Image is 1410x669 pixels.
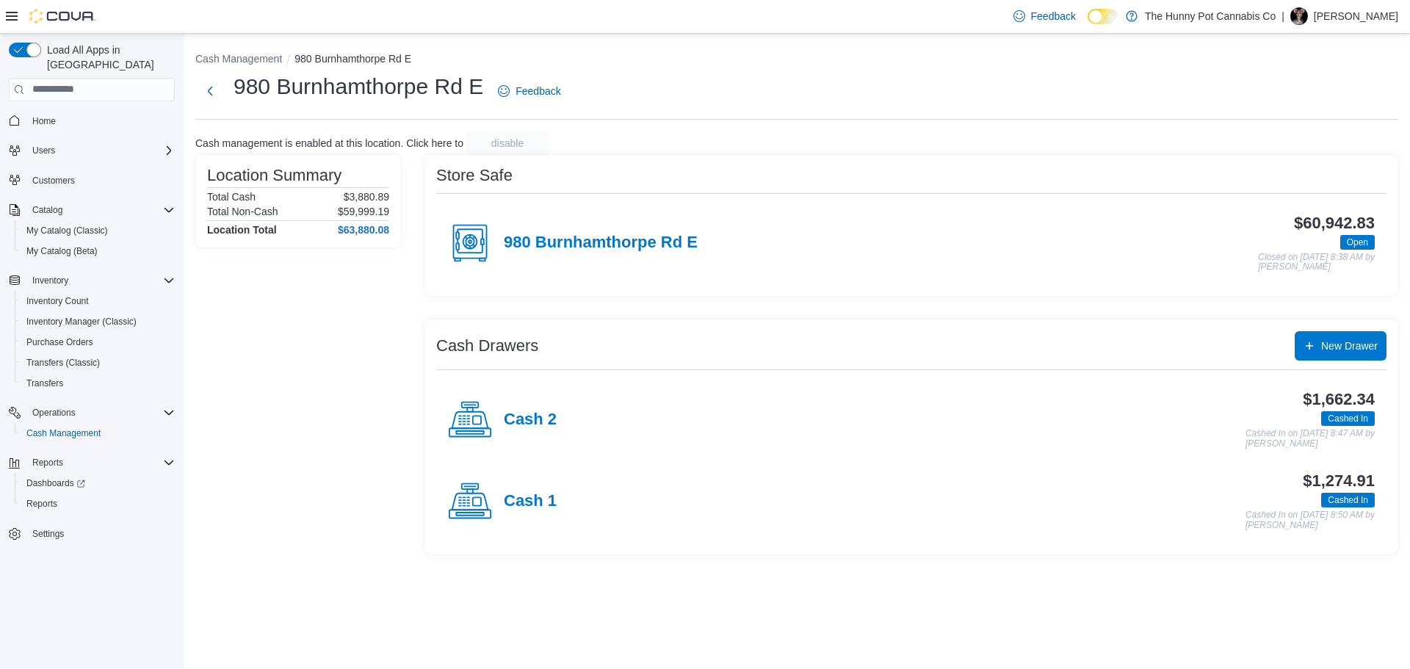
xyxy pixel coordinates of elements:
[1031,9,1076,23] span: Feedback
[504,492,557,511] h4: Cash 1
[504,234,698,253] h4: 980 Burnhamthorpe Rd E
[3,200,181,220] button: Catalog
[21,292,175,310] span: Inventory Count
[26,112,62,130] a: Home
[3,270,181,291] button: Inventory
[21,292,95,310] a: Inventory Count
[294,53,411,65] button: 980 Burnhamthorpe Rd E
[1290,7,1308,25] div: Kaila Paradis
[3,110,181,131] button: Home
[1088,9,1118,24] input: Dark Mode
[21,313,175,330] span: Inventory Manager (Classic)
[1303,391,1375,408] h3: $1,662.34
[32,407,76,419] span: Operations
[32,528,64,540] span: Settings
[1245,429,1375,449] p: Cashed In on [DATE] 8:47 AM by [PERSON_NAME]
[491,136,524,151] span: disable
[3,170,181,191] button: Customers
[26,225,108,236] span: My Catalog (Classic)
[21,474,175,492] span: Dashboards
[26,112,175,130] span: Home
[32,457,63,469] span: Reports
[26,427,101,439] span: Cash Management
[15,241,181,261] button: My Catalog (Beta)
[1303,472,1375,490] h3: $1,274.91
[26,245,98,257] span: My Catalog (Beta)
[21,242,175,260] span: My Catalog (Beta)
[26,316,137,328] span: Inventory Manager (Classic)
[26,295,89,307] span: Inventory Count
[21,375,175,392] span: Transfers
[26,404,82,422] button: Operations
[15,311,181,332] button: Inventory Manager (Classic)
[195,137,463,149] p: Cash management is enabled at this location. Click here to
[3,140,181,161] button: Users
[26,201,68,219] button: Catalog
[21,354,106,372] a: Transfers (Classic)
[207,167,341,184] h3: Location Summary
[15,332,181,352] button: Purchase Orders
[26,272,175,289] span: Inventory
[3,402,181,423] button: Operations
[3,523,181,544] button: Settings
[207,191,256,203] h6: Total Cash
[26,525,70,543] a: Settings
[1258,253,1375,272] p: Closed on [DATE] 8:38 AM by [PERSON_NAME]
[41,43,175,72] span: Load All Apps in [GEOGRAPHIC_DATA]
[344,191,389,203] p: $3,880.89
[3,452,181,473] button: Reports
[21,242,104,260] a: My Catalog (Beta)
[15,373,181,394] button: Transfers
[9,104,175,583] nav: Complex example
[492,76,566,106] a: Feedback
[466,131,549,155] button: disable
[26,498,57,510] span: Reports
[21,474,91,492] a: Dashboards
[1245,510,1375,530] p: Cashed In on [DATE] 8:50 AM by [PERSON_NAME]
[1328,493,1368,507] span: Cashed In
[195,76,225,106] button: Next
[1281,7,1284,25] p: |
[21,313,142,330] a: Inventory Manager (Classic)
[1295,331,1386,361] button: New Drawer
[1008,1,1082,31] a: Feedback
[26,272,74,289] button: Inventory
[15,352,181,373] button: Transfers (Classic)
[15,220,181,241] button: My Catalog (Classic)
[32,175,75,187] span: Customers
[1321,339,1378,353] span: New Drawer
[32,115,56,127] span: Home
[15,291,181,311] button: Inventory Count
[207,206,278,217] h6: Total Non-Cash
[338,224,389,236] h4: $63,880.08
[29,9,95,23] img: Cova
[15,473,181,493] a: Dashboards
[1321,411,1375,426] span: Cashed In
[207,224,277,236] h4: Location Total
[15,423,181,444] button: Cash Management
[1088,24,1088,25] span: Dark Mode
[21,424,175,442] span: Cash Management
[26,357,100,369] span: Transfers (Classic)
[26,454,69,471] button: Reports
[26,454,175,471] span: Reports
[1347,236,1368,249] span: Open
[26,201,175,219] span: Catalog
[26,172,81,189] a: Customers
[504,411,557,430] h4: Cash 2
[21,375,69,392] a: Transfers
[1340,235,1375,250] span: Open
[21,495,175,513] span: Reports
[21,222,175,239] span: My Catalog (Classic)
[195,53,282,65] button: Cash Management
[1328,412,1368,425] span: Cashed In
[21,333,99,351] a: Purchase Orders
[1321,493,1375,507] span: Cashed In
[516,84,560,98] span: Feedback
[1314,7,1398,25] p: [PERSON_NAME]
[15,493,181,514] button: Reports
[26,142,175,159] span: Users
[32,275,68,286] span: Inventory
[338,206,389,217] p: $59,999.19
[26,336,93,348] span: Purchase Orders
